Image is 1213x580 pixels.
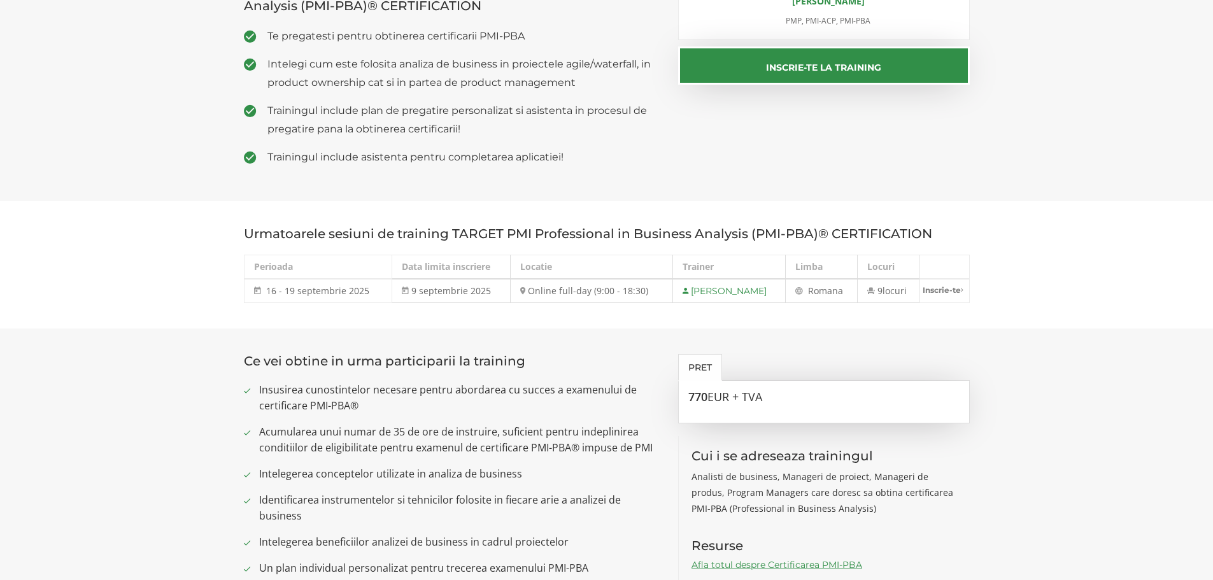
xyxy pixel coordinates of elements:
span: Insusirea cunostintelor necesare pentru abordarea cu succes a examenului de certificare PMI-PBA® [259,382,660,414]
span: Identificarea instrumentelor si tehnicilor folosite in fiecare arie a analizei de business [259,492,660,524]
td: 9 septembrie 2025 [392,279,511,303]
span: Intelegi cum este folosita analiza de business in proiectele agile/waterfall, in product ownershi... [267,55,660,92]
button: Inscrie-te la training [678,46,970,85]
td: 9 [857,279,919,303]
span: Trainingul include plan de pregatire personalizat si asistenta in procesul de pregatire pana la o... [267,101,660,138]
span: Un plan individual personalizat pentru trecerea examenului PMI-PBA [259,560,660,576]
span: mana [819,285,843,297]
h3: Ce vei obtine in urma participarii la training [244,354,660,368]
span: Te pregatesti pentru obtinerea certificarii PMI-PBA [267,27,660,45]
th: Locuri [857,255,919,279]
h3: Urmatoarele sesiuni de training TARGET PMI Professional in Business Analysis (PMI-PBA)® CERTIFICA... [244,227,970,241]
span: Intelegerea beneficiilor analizei de business in cadrul proiectelor [259,534,660,550]
h3: Resurse [692,539,957,553]
th: Limba [786,255,857,279]
a: Pret [678,354,722,381]
a: Afla totul despre Certificarea PMI-PBA [692,559,862,570]
span: PMP, PMI-ACP, PMI-PBA [786,15,870,26]
span: Acumularea unui numar de 35 de ore de instruire, suficient pentru indeplinirea conditiilor de eli... [259,424,660,456]
a: Inscrie-te [919,279,968,301]
span: Trainingul include asistenta pentru completarea aplicatiei! [267,148,660,166]
span: Ro [808,285,819,297]
h3: 770 [688,391,960,404]
th: Data limita inscriere [392,255,511,279]
span: 16 - 19 septembrie 2025 [266,285,369,297]
td: [PERSON_NAME] [673,279,786,303]
th: Trainer [673,255,786,279]
span: locuri [883,285,907,297]
h3: Cui i se adreseaza trainingul [692,449,957,463]
td: Online full-day (9:00 - 18:30) [511,279,673,303]
th: Perioada [244,255,392,279]
span: EUR + TVA [707,389,762,404]
th: Locatie [511,255,673,279]
span: Intelegerea conceptelor utilizate in analiza de business [259,466,660,482]
p: Analisti de business, Manageri de proiect, Manageri de produs, Program Managers care doresc sa ob... [692,469,957,516]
